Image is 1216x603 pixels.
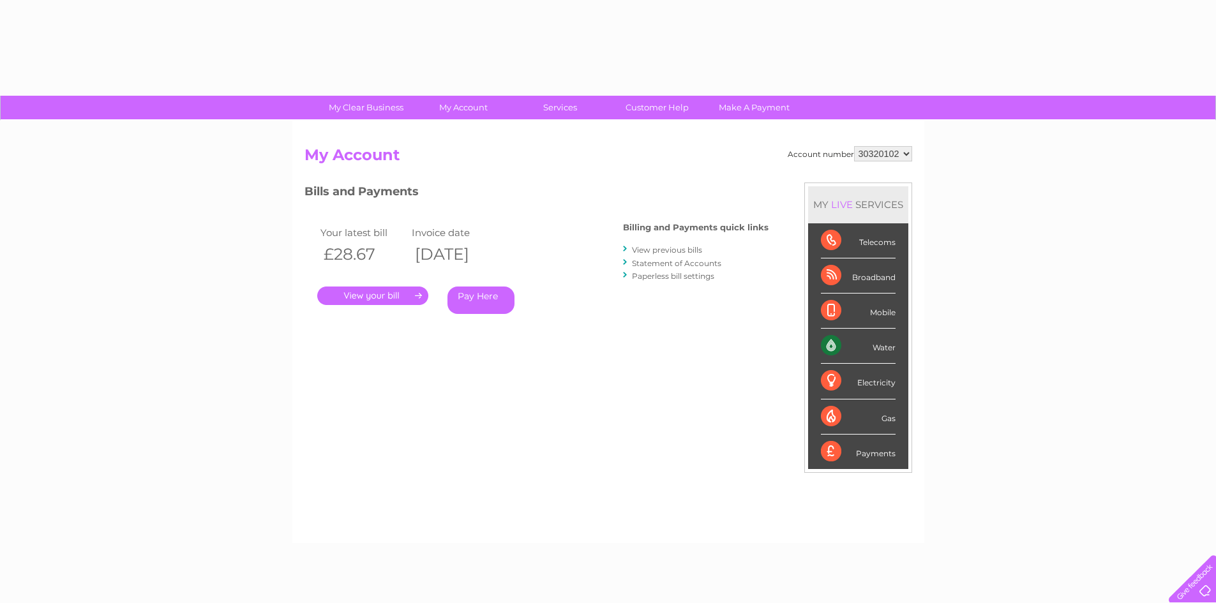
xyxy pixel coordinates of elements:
[829,198,855,211] div: LIVE
[409,224,500,241] td: Invoice date
[632,271,714,281] a: Paperless bill settings
[604,96,710,119] a: Customer Help
[808,186,908,223] div: MY SERVICES
[821,294,896,329] div: Mobile
[623,223,769,232] h4: Billing and Payments quick links
[632,245,702,255] a: View previous bills
[410,96,516,119] a: My Account
[821,329,896,364] div: Water
[821,399,896,435] div: Gas
[317,241,409,267] th: £28.67
[313,96,419,119] a: My Clear Business
[632,258,721,268] a: Statement of Accounts
[788,146,912,161] div: Account number
[821,258,896,294] div: Broadband
[821,364,896,399] div: Electricity
[702,96,807,119] a: Make A Payment
[317,224,409,241] td: Your latest bill
[507,96,613,119] a: Services
[447,287,514,314] a: Pay Here
[409,241,500,267] th: [DATE]
[304,146,912,170] h2: My Account
[821,435,896,469] div: Payments
[317,287,428,305] a: .
[304,182,769,205] h3: Bills and Payments
[821,223,896,258] div: Telecoms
